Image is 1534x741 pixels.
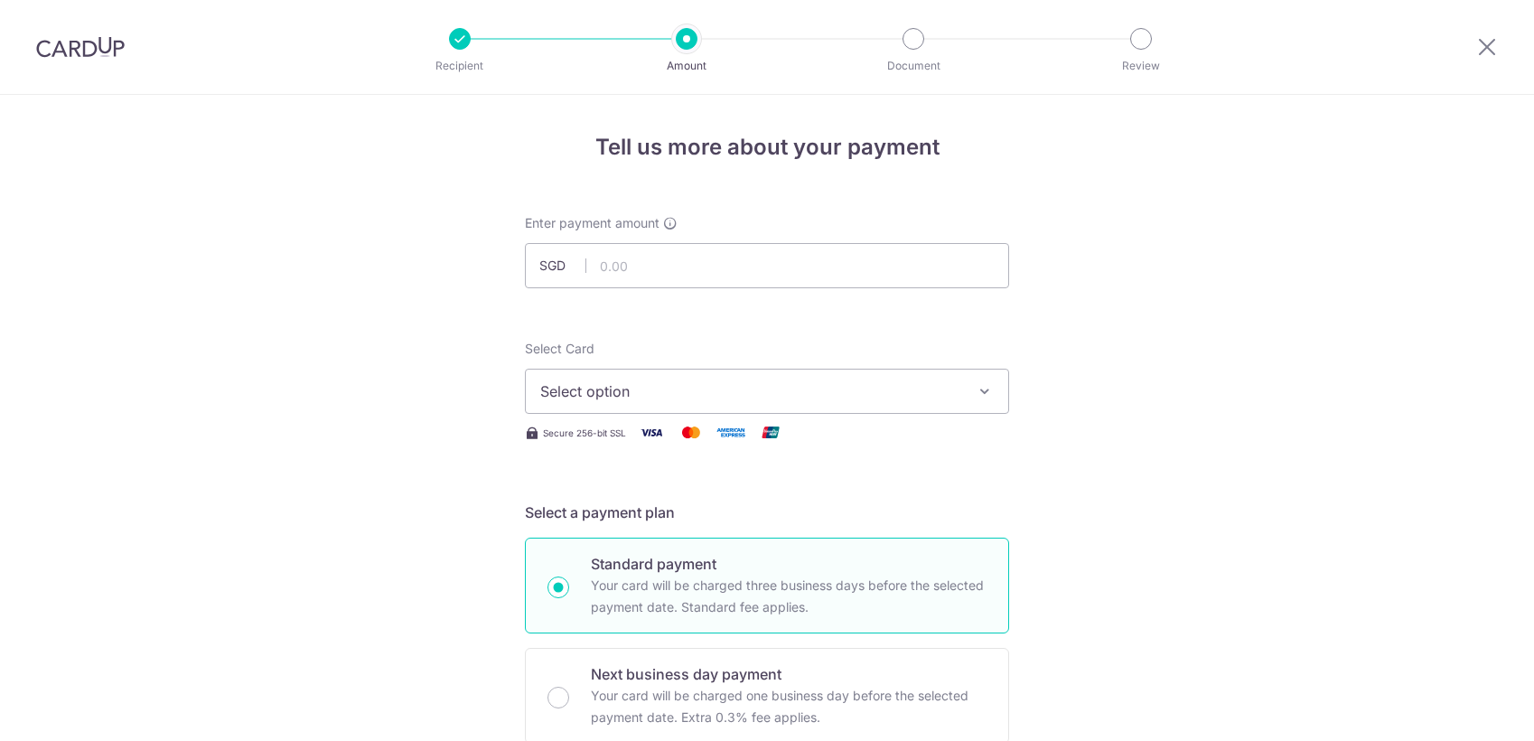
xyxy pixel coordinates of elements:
p: Recipient [393,57,527,75]
h5: Select a payment plan [525,502,1009,523]
span: translation missing: en.payables.payment_networks.credit_card.summary.labels.select_card [525,341,594,356]
span: SGD [539,257,586,275]
p: Your card will be charged one business day before the selected payment date. Extra 0.3% fee applies. [591,685,987,728]
p: Document [847,57,980,75]
img: Union Pay [753,421,789,444]
span: Select option [540,380,961,402]
p: Standard payment [591,553,987,575]
img: CardUp [36,36,125,58]
img: Visa [633,421,669,444]
p: Next business day payment [591,663,987,685]
img: Mastercard [673,421,709,444]
p: Amount [620,57,753,75]
p: Your card will be charged three business days before the selected payment date. Standard fee appl... [591,575,987,618]
p: Review [1074,57,1208,75]
button: Select option [525,369,1009,414]
img: American Express [713,421,749,444]
span: Secure 256-bit SSL [543,426,626,440]
input: 0.00 [525,243,1009,288]
h4: Tell us more about your payment [525,131,1009,164]
span: Enter payment amount [525,214,659,232]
